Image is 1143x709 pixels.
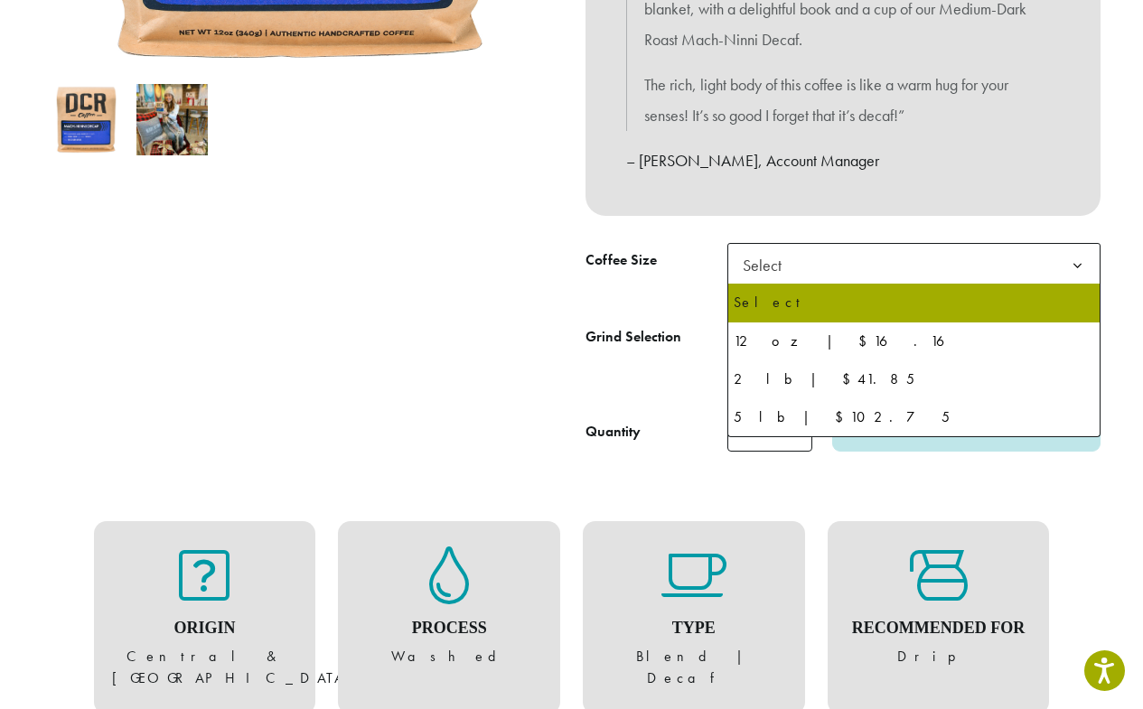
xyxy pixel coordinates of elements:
figure: Drip [846,546,1032,667]
h4: Process [356,619,542,639]
h4: Recommended For [846,619,1032,639]
span: Select [735,247,800,283]
div: 5 lb | $102.75 [734,404,1094,431]
h4: Type [601,619,787,639]
p: – [PERSON_NAME], Account Manager [626,145,1060,176]
div: 2 lb | $41.85 [734,366,1094,393]
figure: Blend | Decaf [601,546,787,689]
img: Mach-Ninni Decaf - Image 2 [136,84,208,155]
div: Quantity [586,421,641,443]
img: Mach-Ninni Decaf [51,84,122,155]
div: 12 oz | $16.16 [734,328,1094,355]
label: Grind Selection [586,324,727,350]
li: Select [728,284,1100,322]
label: Coffee Size [586,247,727,274]
figure: Washed [356,546,542,667]
figure: Central & [GEOGRAPHIC_DATA] [112,546,298,689]
p: The rich, light body of this coffee is like a warm hug for your senses! It’s so good I forget tha... [644,70,1042,131]
h4: Origin [112,619,298,639]
span: Select [727,243,1101,287]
